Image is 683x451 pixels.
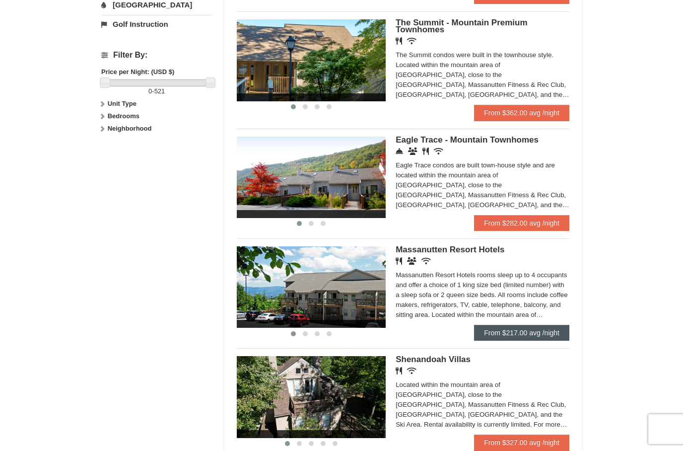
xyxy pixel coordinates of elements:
[101,15,212,33] a: Golf Instruction
[396,257,402,265] i: Restaurant
[154,87,165,95] span: 521
[101,68,174,75] strong: Price per Night: (USD $)
[108,112,139,120] strong: Bedrooms
[101,51,212,60] h4: Filter By:
[474,215,569,231] a: From $282.00 avg /night
[407,257,416,265] i: Banquet Facilities
[407,37,416,45] i: Wireless Internet (free)
[408,148,417,155] i: Conference Facilities
[396,160,569,210] div: Eagle Trace condos are built town-house style and are located within the mountain area of [GEOGRA...
[474,325,569,341] a: From $217.00 avg /night
[396,245,504,254] span: Massanutten Resort Hotels
[474,105,569,121] a: From $362.00 avg /night
[474,435,569,451] a: From $327.00 avg /night
[396,135,539,145] span: Eagle Trace - Mountain Townhomes
[396,367,402,375] i: Restaurant
[396,37,402,45] i: Restaurant
[396,380,569,430] div: Located within the mountain area of [GEOGRAPHIC_DATA], close to the [GEOGRAPHIC_DATA], Massanutte...
[108,125,152,132] strong: Neighborhood
[407,367,416,375] i: Wireless Internet (free)
[396,270,569,320] div: Massanutten Resort Hotels rooms sleep up to 4 occupants and offer a choice of 1 king size bed (li...
[421,257,431,265] i: Wireless Internet (free)
[422,148,429,155] i: Restaurant
[148,87,152,95] span: 0
[108,100,137,107] strong: Unit Type
[101,86,212,96] label: -
[396,50,569,100] div: The Summit condos were built in the townhouse style. Located within the mountain area of [GEOGRAP...
[396,18,527,34] span: The Summit - Mountain Premium Townhomes
[396,148,403,155] i: Concierge Desk
[434,148,443,155] i: Wireless Internet (free)
[396,355,471,364] span: Shenandoah Villas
